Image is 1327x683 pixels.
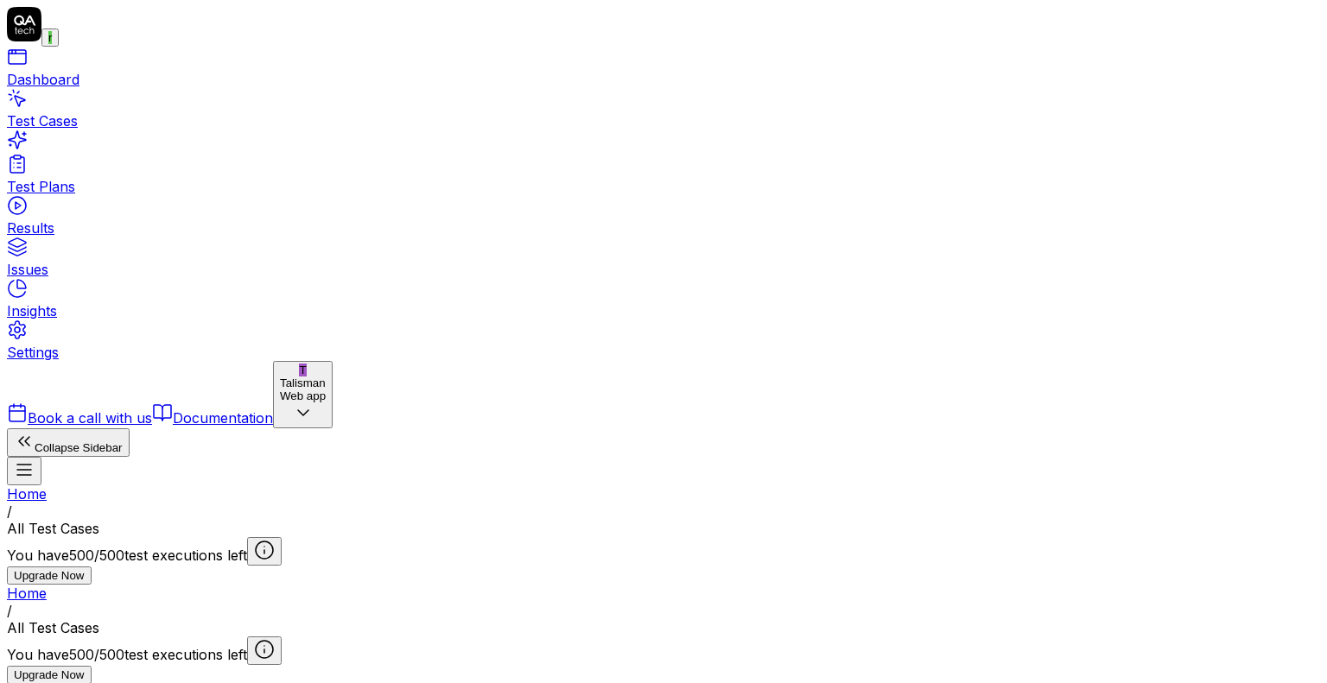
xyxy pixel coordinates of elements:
[35,441,123,454] span: Collapse Sidebar
[7,178,1320,195] div: Test Plans
[7,409,152,427] a: Book a call with us
[280,376,321,389] div: Talisman
[7,646,69,663] span: You have
[48,31,52,44] span: r
[7,547,69,564] span: You have
[173,409,273,427] span: Documentation
[273,361,333,428] button: TTalismanWeb app
[7,202,1320,237] a: Results
[7,344,1320,361] div: Settings
[69,547,124,564] span: 500 / 500
[7,302,1320,319] div: Insights
[124,646,247,663] span: test executions left
[7,602,1320,619] div: /
[7,503,1320,520] div: /
[299,364,306,376] span: T
[7,326,1320,361] a: Settings
[7,112,1320,130] div: Test Cases
[7,261,1320,278] div: Issues
[69,646,124,663] span: 500 / 500
[7,161,1320,195] a: Test Plans
[41,28,59,47] button: r
[124,547,247,564] span: test executions left
[152,409,273,427] a: Documentation
[7,585,47,602] a: Home
[7,485,47,503] a: Home
[7,54,1320,88] a: Dashboard
[7,95,1320,154] a: Test Cases
[7,566,92,585] button: Upgrade Now
[7,285,1320,319] a: Insights
[7,243,1320,278] a: Issues
[7,428,130,457] button: Collapse Sidebar
[28,409,152,427] span: Book a call with us
[7,219,1320,237] div: Results
[7,71,1320,88] div: Dashboard
[7,520,439,537] div: All Test Cases
[7,619,439,636] div: All Test Cases
[280,389,326,402] div: Web app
